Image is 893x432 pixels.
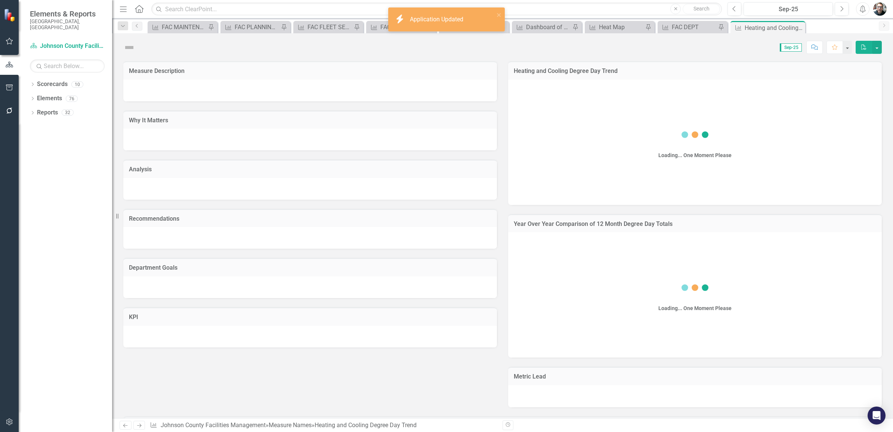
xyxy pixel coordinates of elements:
[683,4,720,14] button: Search
[129,215,491,222] h3: Recommendations
[30,18,105,31] small: [GEOGRAPHIC_DATA], [GEOGRAPHIC_DATA]
[514,22,571,32] a: Dashboard of Key Performance Indicators Annual for Budget 2026
[658,151,732,159] div: Loading... One Moment Please
[161,422,266,429] a: Johnson County Facilities Management
[62,110,74,116] div: 32
[37,94,62,103] a: Elements
[30,42,105,50] a: Johnson County Facilities Management
[380,22,425,32] div: FAC UTILITIES / ENERGY MANAGEMENT
[71,81,83,88] div: 10
[693,6,710,12] span: Search
[269,422,312,429] a: Measure Names
[368,22,425,32] a: FAC UTILITIES / ENERGY MANAGEMENT
[37,108,58,117] a: Reports
[672,22,716,32] div: FAC DEPT
[780,43,802,52] span: Sep-25
[514,373,876,380] h3: Metric Lead
[129,68,491,74] h3: Measure Description
[222,22,279,32] a: FAC PLANNING DESIGN & CONSTRUCTION
[514,221,876,227] h3: Year Over Year Comparison of 12 Month Degree Day Totals
[658,304,732,312] div: Loading... One Moment Please
[599,22,643,32] div: Heat Map
[497,10,502,19] button: close
[868,407,886,425] div: Open Intercom Messenger
[295,22,352,32] a: FAC FLEET SERVICES
[410,15,465,24] div: Application Updated
[129,166,491,173] h3: Analysis
[30,59,105,73] input: Search Below...
[315,422,417,429] div: Heating and Cooling Degree Day Trend
[30,9,105,18] span: Elements & Reports
[514,68,876,74] h3: Heating and Cooling Degree Day Trend
[123,42,135,53] img: Not Defined
[235,22,279,32] div: FAC PLANNING DESIGN & CONSTRUCTION
[308,22,352,32] div: FAC FLEET SERVICES
[587,22,643,32] a: Heat Map
[746,5,830,14] div: Sep-25
[129,314,491,321] h3: KPI
[744,2,833,16] button: Sep-25
[162,22,206,32] div: FAC MAINTENANCE
[745,23,803,33] div: Heating and Cooling Degree Day Trend
[37,80,68,89] a: Scorecards
[129,264,491,271] h3: Department Goals
[129,117,491,124] h3: Why It Matters
[526,22,571,32] div: Dashboard of Key Performance Indicators Annual for Budget 2026
[66,95,78,102] div: 76
[4,8,17,21] img: ClearPoint Strategy
[659,22,716,32] a: FAC DEPT
[873,2,887,16] img: John Beaudoin
[151,3,722,16] input: Search ClearPoint...
[149,22,206,32] a: FAC MAINTENANCE
[150,421,497,430] div: » »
